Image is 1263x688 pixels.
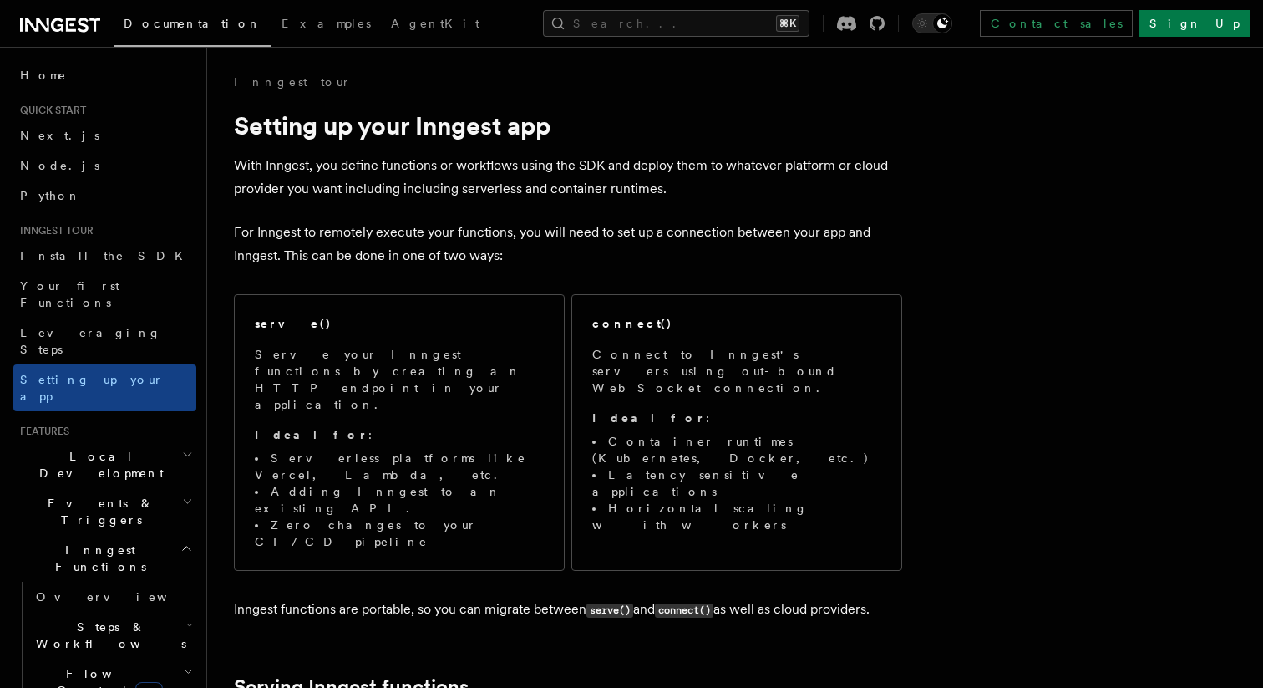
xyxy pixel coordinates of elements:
[381,5,489,45] a: AgentKit
[13,318,196,364] a: Leveraging Steps
[29,612,196,659] button: Steps & Workflows
[13,60,196,90] a: Home
[255,450,544,483] li: Serverless platforms like Vercel, Lambda, etc.
[13,448,182,482] span: Local Development
[271,5,381,45] a: Examples
[255,517,544,550] li: Zero changes to your CI/CD pipeline
[592,411,706,425] strong: Ideal for
[20,326,161,356] span: Leveraging Steps
[234,294,565,571] a: serve()Serve your Inngest functions by creating an HTTP endpoint in your application.Ideal for:Se...
[391,17,479,30] span: AgentKit
[234,110,902,140] h1: Setting up your Inngest app
[592,433,881,466] li: Container runtimes (Kubernetes, Docker, etc.)
[13,364,196,411] a: Setting up your app
[586,604,633,618] code: serve()
[592,315,672,332] h2: connect()
[13,495,182,528] span: Events & Triggers
[255,428,368,441] strong: Ideal for
[234,221,902,268] p: For Inngest to remotely execute your functions, you will need to set up a connection between your...
[13,181,196,211] a: Python
[655,604,713,618] code: connect()
[592,410,881,426] p: :
[29,582,196,612] a: Overview
[20,249,193,262] span: Install the SDK
[255,346,544,413] p: Serve your Inngest functions by creating an HTTP endpoint in your application.
[13,441,196,488] button: Local Development
[13,104,86,117] span: Quick start
[13,150,196,181] a: Node.js
[543,10,809,37] button: Search...⌘K
[20,373,164,403] span: Setting up your app
[592,500,881,533] li: Horizontal scaling with workers
[13,120,196,150] a: Next.js
[13,241,196,271] a: Install the SDK
[234,598,902,622] p: Inngest functions are portable, so you can migrate between and as well as cloud providers.
[912,13,952,33] button: Toggle dark mode
[1139,10,1250,37] a: Sign Up
[20,159,99,172] span: Node.js
[13,542,180,575] span: Inngest Functions
[20,189,81,202] span: Python
[592,346,881,396] p: Connect to Inngest's servers using out-bound WebSocket connection.
[13,224,94,237] span: Inngest tour
[13,425,69,438] span: Features
[980,10,1133,37] a: Contact sales
[29,619,186,652] span: Steps & Workflows
[13,271,196,318] a: Your first Functions
[124,17,261,30] span: Documentation
[255,483,544,517] li: Adding Inngest to an existing API.
[282,17,371,30] span: Examples
[571,294,902,571] a: connect()Connect to Inngest's servers using out-bound WebSocket connection.Ideal for:Container ru...
[20,67,67,84] span: Home
[776,15,799,32] kbd: ⌘K
[255,315,332,332] h2: serve()
[114,5,271,47] a: Documentation
[234,154,902,201] p: With Inngest, you define functions or workflows using the SDK and deploy them to whatever platfor...
[234,74,351,90] a: Inngest tour
[36,590,208,604] span: Overview
[20,129,99,142] span: Next.js
[13,535,196,582] button: Inngest Functions
[255,426,544,443] p: :
[592,466,881,500] li: Latency sensitive applications
[13,488,196,535] button: Events & Triggers
[20,279,119,309] span: Your first Functions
